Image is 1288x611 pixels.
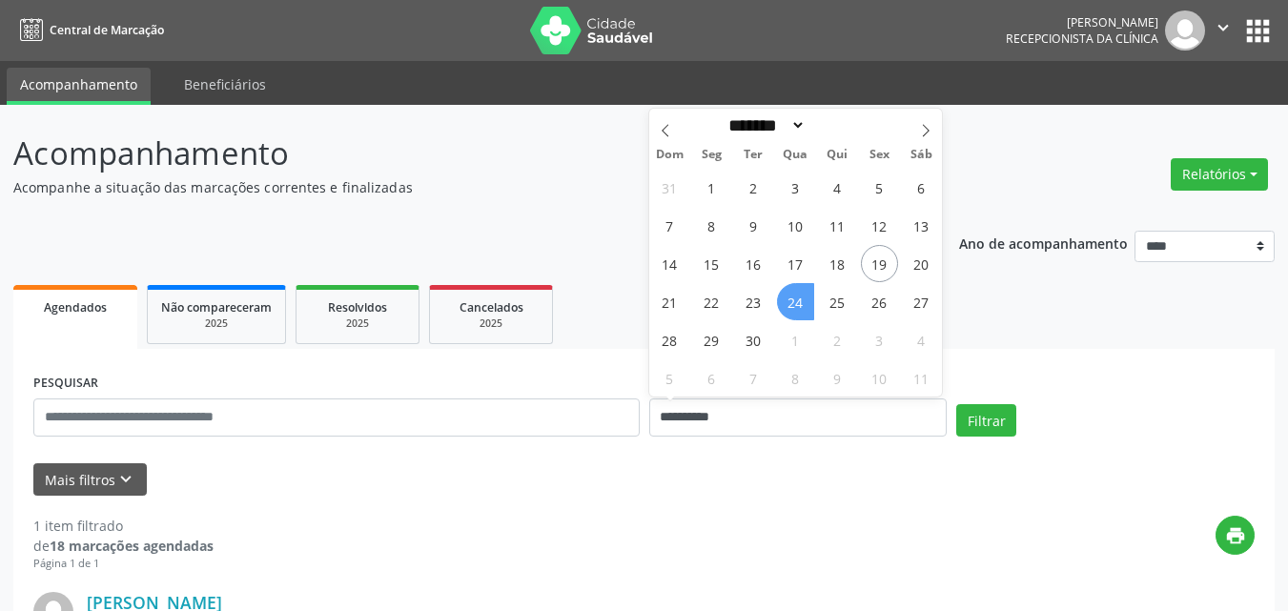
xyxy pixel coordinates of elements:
[903,283,940,320] span: Setembro 27, 2025
[7,68,151,105] a: Acompanhamento
[115,469,136,490] i: keyboard_arrow_down
[1006,31,1158,47] span: Recepcionista da clínica
[819,283,856,320] span: Setembro 25, 2025
[819,207,856,244] span: Setembro 11, 2025
[735,283,772,320] span: Setembro 23, 2025
[33,463,147,497] button: Mais filtroskeyboard_arrow_down
[693,283,730,320] span: Setembro 22, 2025
[816,149,858,161] span: Qui
[33,556,214,572] div: Página 1 de 1
[806,115,869,135] input: Year
[1213,17,1234,38] i: 
[693,169,730,206] span: Setembro 1, 2025
[777,359,814,397] span: Outubro 8, 2025
[50,537,214,555] strong: 18 marcações agendadas
[1216,516,1255,555] button: print
[735,207,772,244] span: Setembro 9, 2025
[956,404,1016,437] button: Filtrar
[1205,10,1241,51] button: 
[161,316,272,331] div: 2025
[777,207,814,244] span: Setembro 10, 2025
[903,169,940,206] span: Setembro 6, 2025
[903,359,940,397] span: Outubro 11, 2025
[693,321,730,358] span: Setembro 29, 2025
[649,149,691,161] span: Dom
[777,321,814,358] span: Outubro 1, 2025
[861,169,898,206] span: Setembro 5, 2025
[161,299,272,316] span: Não compareceram
[690,149,732,161] span: Seg
[44,299,107,316] span: Agendados
[651,283,688,320] span: Setembro 21, 2025
[1241,14,1275,48] button: apps
[1225,525,1246,546] i: print
[1171,158,1268,191] button: Relatórios
[861,283,898,320] span: Setembro 26, 2025
[777,245,814,282] span: Setembro 17, 2025
[651,169,688,206] span: Agosto 31, 2025
[959,231,1128,255] p: Ano de acompanhamento
[735,321,772,358] span: Setembro 30, 2025
[732,149,774,161] span: Ter
[693,245,730,282] span: Setembro 15, 2025
[171,68,279,101] a: Beneficiários
[900,149,942,161] span: Sáb
[903,321,940,358] span: Outubro 4, 2025
[819,321,856,358] span: Outubro 2, 2025
[693,359,730,397] span: Outubro 6, 2025
[777,283,814,320] span: Setembro 24, 2025
[13,130,896,177] p: Acompanhamento
[858,149,900,161] span: Sex
[723,115,807,135] select: Month
[735,359,772,397] span: Outubro 7, 2025
[1006,14,1158,31] div: [PERSON_NAME]
[310,316,405,331] div: 2025
[651,321,688,358] span: Setembro 28, 2025
[1165,10,1205,51] img: img
[13,14,164,46] a: Central de Marcação
[819,359,856,397] span: Outubro 9, 2025
[903,207,940,244] span: Setembro 13, 2025
[443,316,539,331] div: 2025
[903,245,940,282] span: Setembro 20, 2025
[651,359,688,397] span: Outubro 5, 2025
[735,245,772,282] span: Setembro 16, 2025
[693,207,730,244] span: Setembro 8, 2025
[735,169,772,206] span: Setembro 2, 2025
[774,149,816,161] span: Qua
[861,207,898,244] span: Setembro 12, 2025
[651,245,688,282] span: Setembro 14, 2025
[819,169,856,206] span: Setembro 4, 2025
[861,321,898,358] span: Outubro 3, 2025
[861,245,898,282] span: Setembro 19, 2025
[651,207,688,244] span: Setembro 7, 2025
[13,177,896,197] p: Acompanhe a situação das marcações correntes e finalizadas
[861,359,898,397] span: Outubro 10, 2025
[33,516,214,536] div: 1 item filtrado
[328,299,387,316] span: Resolvidos
[33,369,98,398] label: PESQUISAR
[777,169,814,206] span: Setembro 3, 2025
[819,245,856,282] span: Setembro 18, 2025
[50,22,164,38] span: Central de Marcação
[460,299,523,316] span: Cancelados
[33,536,214,556] div: de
